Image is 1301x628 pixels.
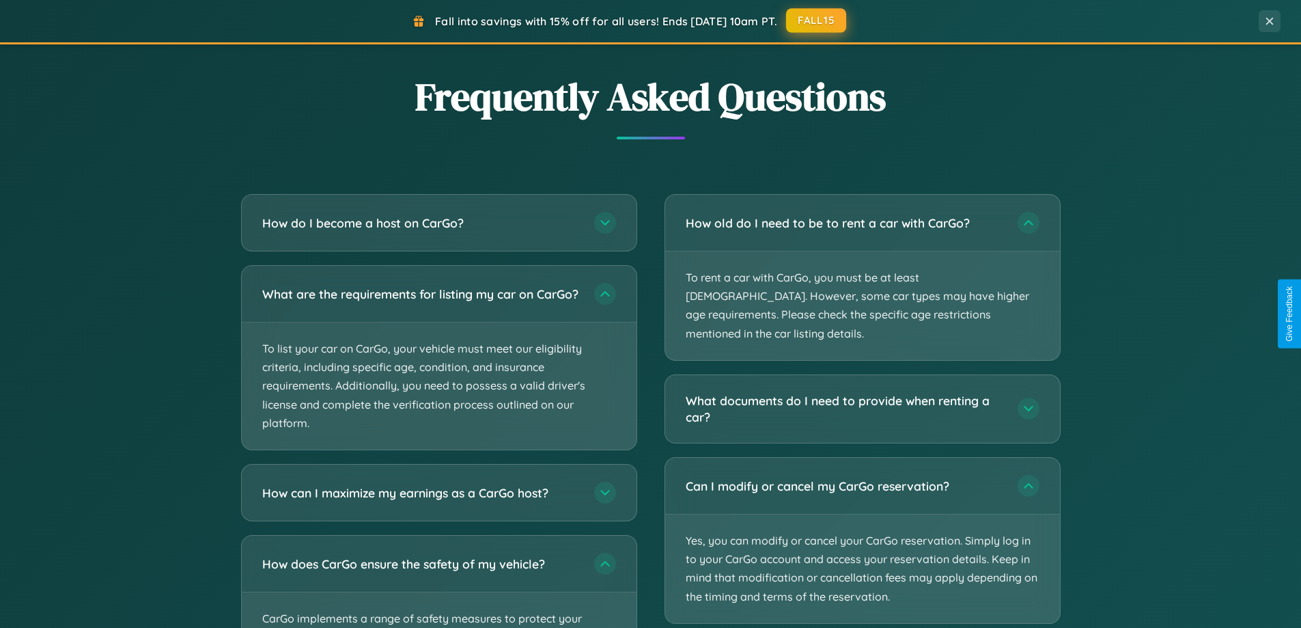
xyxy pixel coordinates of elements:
[786,8,846,33] button: FALL15
[262,286,580,303] h3: What are the requirements for listing my car on CarGo?
[242,323,636,450] p: To list your car on CarGo, your vehicle must meet our eligibility criteria, including specific ag...
[241,70,1061,123] h2: Frequently Asked Questions
[665,515,1060,623] p: Yes, you can modify or cancel your CarGo reservation. Simply log in to your CarGo account and acc...
[262,556,580,573] h3: How does CarGo ensure the safety of my vehicle?
[686,215,1004,232] h3: How old do I need to be to rent a car with CarGo?
[665,251,1060,360] p: To rent a car with CarGo, you must be at least [DEMOGRAPHIC_DATA]. However, some car types may ha...
[686,478,1004,495] h3: Can I modify or cancel my CarGo reservation?
[1285,286,1294,342] div: Give Feedback
[262,484,580,502] h3: How can I maximize my earnings as a CarGo host?
[262,215,580,232] h3: How do I become a host on CarGo?
[435,14,777,28] span: Fall into savings with 15% off for all users! Ends [DATE] 10am PT.
[686,392,1004,426] h3: What documents do I need to provide when renting a car?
